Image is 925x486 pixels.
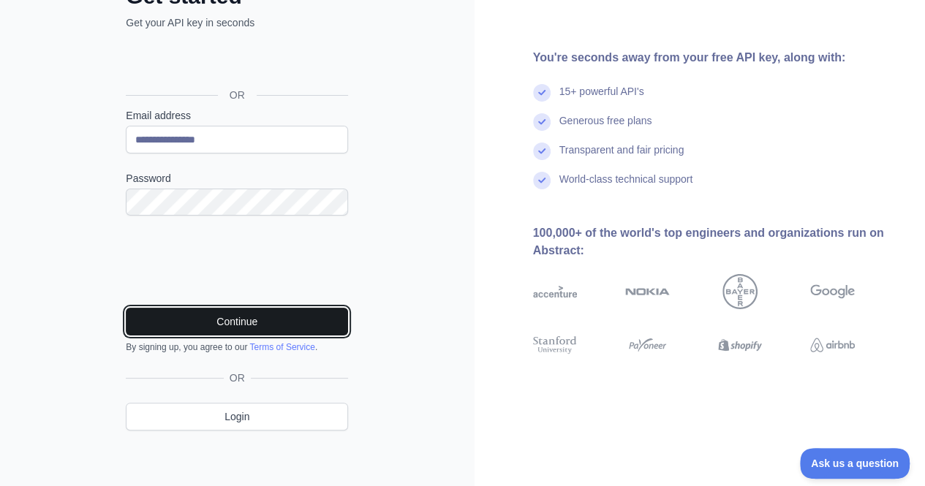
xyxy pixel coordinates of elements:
img: check mark [533,143,551,160]
img: google [810,274,855,309]
a: Login [126,403,348,430]
img: check mark [533,84,551,102]
img: payoneer [625,334,670,356]
label: Password [126,171,348,186]
iframe: reCAPTCHA [126,233,348,290]
img: check mark [533,113,551,131]
img: stanford university [533,334,578,356]
img: nokia [625,274,670,309]
img: shopify [718,334,763,356]
button: Continue [126,308,348,335]
span: OR [218,88,257,102]
label: Email address [126,108,348,123]
img: airbnb [810,334,855,356]
div: You're seconds away from your free API key, along with: [533,49,902,67]
div: By signing up, you agree to our . [126,341,348,353]
a: Terms of Service [249,342,314,352]
div: 15+ powerful API's [559,84,644,113]
img: check mark [533,172,551,189]
img: bayer [722,274,758,309]
div: 100,000+ of the world's top engineers and organizations run on Abstract: [533,224,902,259]
div: Transparent and fair pricing [559,143,684,172]
div: World-class technical support [559,172,693,201]
iframe: Toggle Customer Support [800,448,910,479]
img: accenture [533,274,578,309]
p: Get your API key in seconds [126,15,348,30]
span: OR [224,371,251,385]
iframe: Sign in with Google Button [118,46,352,78]
div: Generous free plans [559,113,652,143]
